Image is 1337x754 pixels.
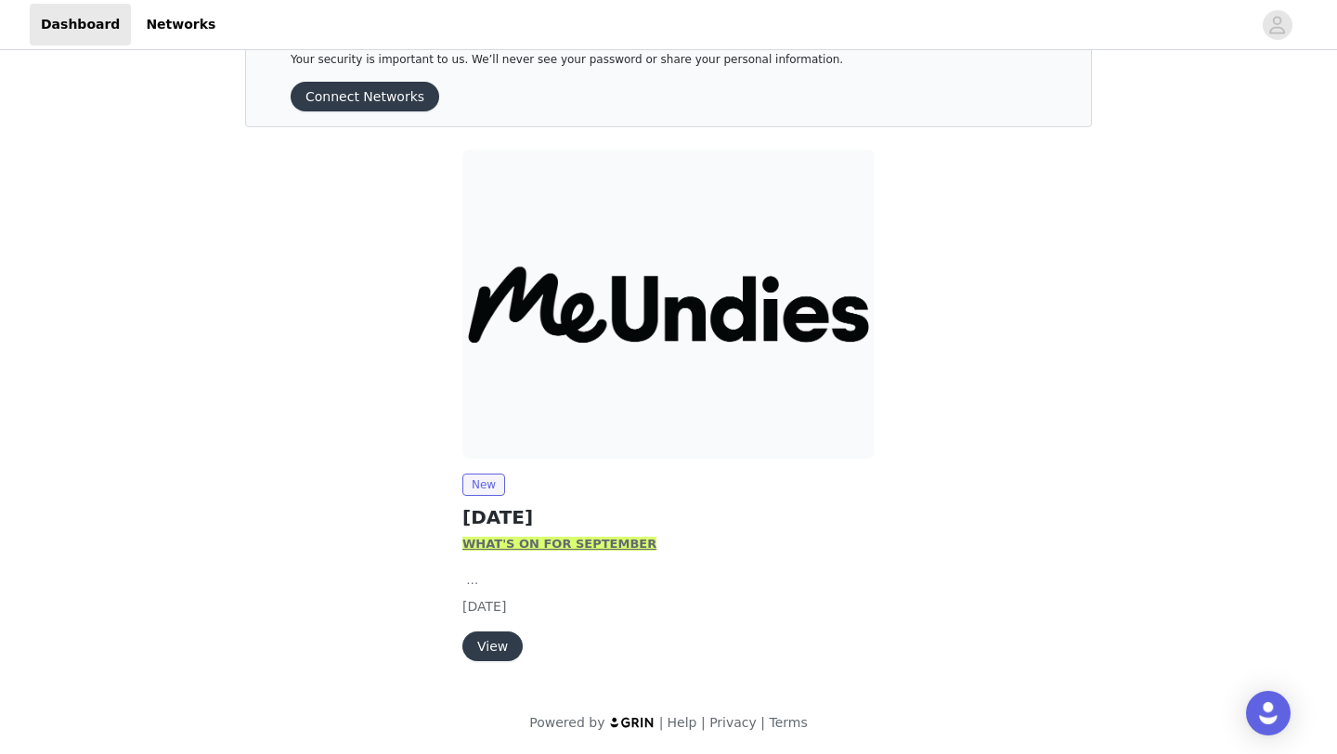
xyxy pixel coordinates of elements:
a: View [462,640,523,654]
a: Help [668,715,697,730]
span: | [760,715,765,730]
a: Dashboard [30,4,131,45]
h2: [DATE] [462,503,875,531]
span: | [701,715,706,730]
a: Networks [135,4,227,45]
a: Privacy [709,715,757,730]
a: Terms [769,715,807,730]
button: View [462,631,523,661]
span: | [659,715,664,730]
p: Your security is important to us. We’ll never see your password or share your personal information. [291,53,1001,67]
img: MeUndies [462,149,875,459]
img: logo [609,716,656,728]
strong: W [462,537,475,551]
button: Connect Networks [291,82,439,111]
div: avatar [1268,10,1286,40]
strong: HAT'S ON FOR SEPTEMBER [475,537,656,551]
span: [DATE] [462,599,506,614]
span: New [462,474,505,496]
div: Open Intercom Messenger [1246,691,1291,735]
span: Powered by [529,715,604,730]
